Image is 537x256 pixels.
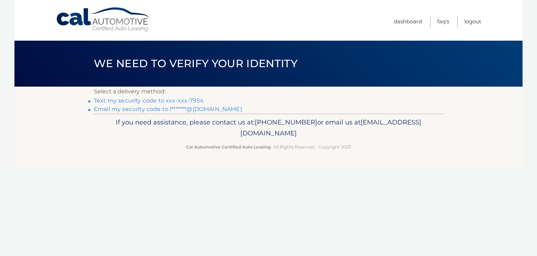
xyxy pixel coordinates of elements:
[437,16,449,27] a: FAQ's
[255,118,317,126] span: [PHONE_NUMBER]
[186,144,271,150] strong: Cal Automotive Certified Auto Leasing
[464,16,481,27] a: Logout
[98,117,439,139] p: If you need assistance, please contact us at: or email us at
[94,106,242,112] a: Email my security code to l*******@[DOMAIN_NAME]
[98,143,439,151] p: - All Rights Reserved - Copyright 2025
[94,57,297,70] span: We need to verify your identity
[94,87,443,97] p: Select a delivery method:
[94,97,204,104] a: Text my security code to xxx-xxx-7954
[394,16,422,27] a: Dashboard
[56,7,151,32] a: Cal Automotive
